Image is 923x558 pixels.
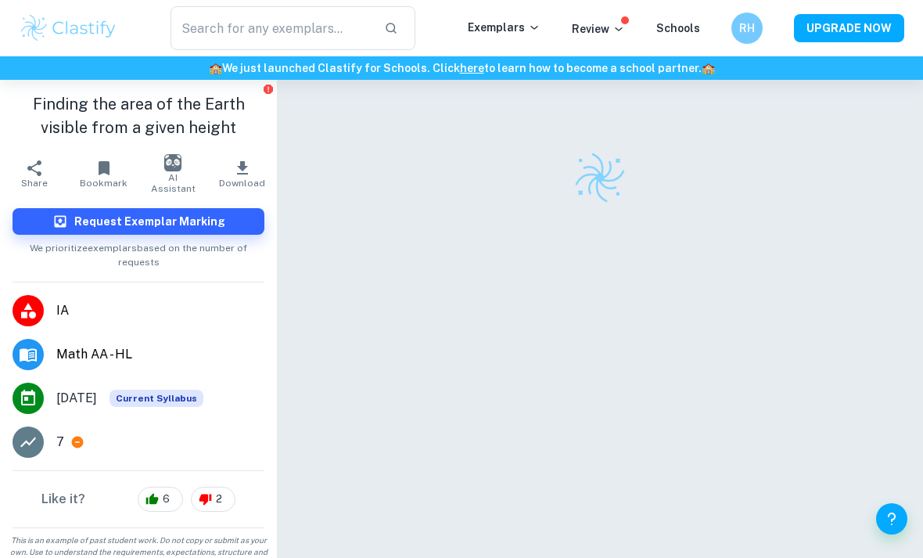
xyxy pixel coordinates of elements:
[262,83,274,95] button: Report issue
[21,178,48,189] span: Share
[208,152,278,196] button: Download
[56,433,64,452] p: 7
[731,13,763,44] button: RH
[19,13,118,44] img: Clastify logo
[110,390,203,407] span: Current Syllabus
[191,487,235,512] div: 2
[74,213,225,230] h6: Request Exemplar Marking
[460,62,484,74] a: here
[171,6,372,50] input: Search for any exemplars...
[41,490,85,509] h6: Like it?
[56,389,97,408] span: [DATE]
[209,62,222,74] span: 🏫
[80,178,127,189] span: Bookmark
[13,235,264,269] span: We prioritize exemplars based on the number of requests
[702,62,715,74] span: 🏫
[56,301,264,320] span: IA
[3,59,920,77] h6: We just launched Clastify for Schools. Click to learn how to become a school partner.
[656,22,700,34] a: Schools
[794,14,904,42] button: UPGRADE NOW
[148,172,199,194] span: AI Assistant
[154,491,178,507] span: 6
[56,345,264,364] span: Math AA - HL
[572,20,625,38] p: Review
[219,178,265,189] span: Download
[573,150,627,205] img: Clastify logo
[13,92,264,139] h1: Finding the area of the Earth visible from a given height
[13,208,264,235] button: Request Exemplar Marking
[738,20,756,37] h6: RH
[138,152,208,196] button: AI Assistant
[70,152,139,196] button: Bookmark
[110,390,203,407] div: This exemplar is based on the current syllabus. Feel free to refer to it for inspiration/ideas wh...
[207,491,231,507] span: 2
[138,487,183,512] div: 6
[876,503,907,535] button: Help and Feedback
[164,154,181,171] img: AI Assistant
[468,19,541,36] p: Exemplars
